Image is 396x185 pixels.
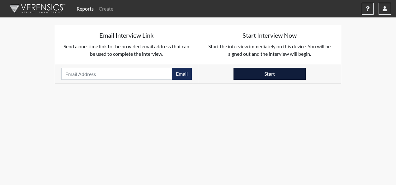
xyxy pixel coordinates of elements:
[172,68,192,80] button: Email
[61,31,192,39] h5: Email Interview Link
[205,43,335,58] p: Start the interview immediately on this device. You will be signed out and the interview will begin.
[74,2,96,15] a: Reports
[205,31,335,39] h5: Start Interview Now
[233,68,306,80] button: Start
[61,68,172,80] input: Email Address
[96,2,116,15] a: Create
[61,43,192,58] p: Send a one-time link to the provided email address that can be used to complete the interview.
